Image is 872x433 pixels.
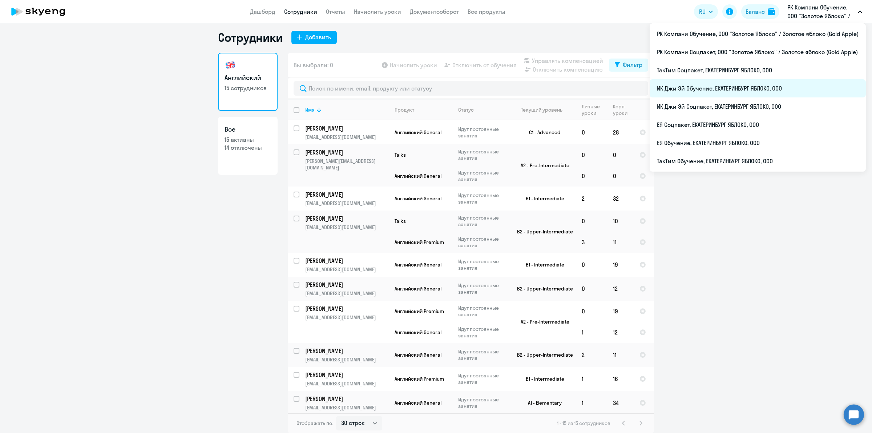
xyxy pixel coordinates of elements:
[607,391,634,415] td: 34
[218,30,283,45] h1: Сотрудники
[607,301,634,322] td: 19
[576,343,607,367] td: 2
[305,124,388,132] a: [PERSON_NAME]
[613,103,633,116] div: Корп. уроки
[607,165,634,187] td: 0
[514,107,576,113] div: Текущий уровень
[508,187,576,211] td: B1 - Intermediate
[305,124,387,132] p: [PERSON_NAME]
[225,144,271,152] p: 14 отключены
[305,107,315,113] div: Имя
[395,261,441,268] span: Английский General
[508,211,576,253] td: B2 - Upper-Intermediate
[458,169,508,183] p: Идут постоянные занятия
[305,281,388,289] a: [PERSON_NAME]
[305,191,388,199] a: [PERSON_NAME]
[284,8,317,15] a: Сотрудники
[458,236,508,249] p: Идут постоянные занятия
[576,187,607,211] td: 2
[395,129,441,136] span: Английский General
[305,371,387,379] p: [PERSON_NAME]
[305,395,387,403] p: [PERSON_NAME]
[576,144,607,165] td: 0
[395,329,441,336] span: Английский General
[326,8,345,15] a: Отчеты
[305,107,388,113] div: Имя
[508,144,576,187] td: A2 - Pre-Intermediate
[305,257,387,265] p: [PERSON_NAME]
[305,148,388,156] a: [PERSON_NAME]
[576,165,607,187] td: 0
[458,148,508,161] p: Идут постоянные занятия
[225,73,271,83] h3: Английский
[305,191,387,199] p: [PERSON_NAME]
[521,107,562,113] div: Текущий уровень
[305,305,388,313] a: [PERSON_NAME]
[410,8,459,15] a: Документооборот
[218,117,278,175] a: Все15 активны14 отключены
[305,305,387,313] p: [PERSON_NAME]
[296,420,333,426] span: Отображать по:
[607,144,634,165] td: 0
[305,134,388,140] p: [EMAIL_ADDRESS][DOMAIN_NAME]
[305,314,388,321] p: [EMAIL_ADDRESS][DOMAIN_NAME]
[607,211,634,232] td: 10
[650,23,866,172] ul: RU
[305,215,387,222] p: [PERSON_NAME]
[458,215,508,228] p: Идут постоянные занятия
[305,395,388,403] a: [PERSON_NAME]
[305,33,331,41] div: Добавить
[508,253,576,277] td: B1 - Intermediate
[557,420,610,426] span: 1 - 15 из 15 сотрудников
[576,322,607,343] td: 1
[395,239,444,245] span: Английский Premium
[576,232,607,253] td: 3
[305,404,388,411] p: [EMAIL_ADDRESS][DOMAIN_NAME]
[458,305,508,318] p: Идут постоянные занятия
[787,3,855,20] p: РК Компани Обучение, ООО "Золотое Яблоко" / Золотое яблоко (Gold Apple)
[458,107,474,113] div: Статус
[458,372,508,385] p: Идут постоянные занятия
[623,60,642,69] div: Фильтр
[395,352,441,358] span: Английский General
[607,187,634,211] td: 32
[768,8,775,15] img: balance
[576,391,607,415] td: 1
[609,59,648,72] button: Фильтр
[395,376,444,382] span: Английский Premium
[458,282,508,295] p: Идут постоянные занятия
[395,195,441,202] span: Английский General
[607,343,634,367] td: 11
[225,59,236,71] img: english
[576,211,607,232] td: 0
[607,253,634,277] td: 19
[607,277,634,301] td: 12
[305,266,388,273] p: [EMAIL_ADDRESS][DOMAIN_NAME]
[607,232,634,253] td: 11
[458,258,508,271] p: Идут постоянные занятия
[741,4,779,19] button: Балансbalance
[395,107,414,113] div: Продукт
[694,4,718,19] button: RU
[395,285,441,292] span: Английский General
[305,356,388,363] p: [EMAIL_ADDRESS][DOMAIN_NAME]
[305,290,388,297] p: [EMAIL_ADDRESS][DOMAIN_NAME]
[458,396,508,409] p: Идут постоянные занятия
[508,277,576,301] td: B2 - Upper-Intermediate
[576,301,607,322] td: 0
[305,371,388,379] a: [PERSON_NAME]
[305,215,388,222] a: [PERSON_NAME]
[607,120,634,144] td: 28
[395,218,406,224] span: Talks
[576,277,607,301] td: 0
[225,84,271,92] p: 15 сотрудников
[395,173,441,179] span: Английский General
[458,192,508,205] p: Идут постоянные занятия
[250,8,275,15] a: Дашборд
[218,53,278,111] a: Английский15 сотрудников
[576,253,607,277] td: 0
[225,136,271,144] p: 15 активны
[699,7,706,16] span: RU
[395,400,441,406] span: Английский General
